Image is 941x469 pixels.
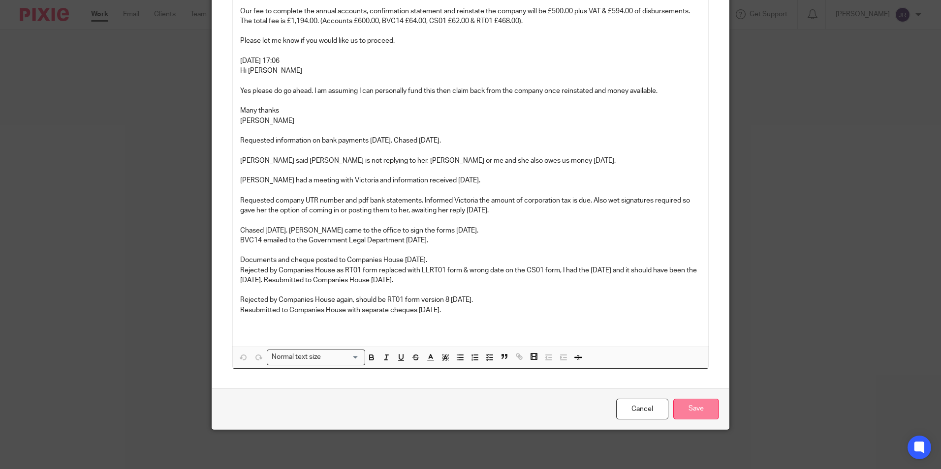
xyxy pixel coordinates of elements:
p: [PERSON_NAME] [240,116,701,126]
input: Search for option [324,352,359,362]
p: [DATE] 17:06 [240,56,701,66]
p: Resubmitted to Companies House with separate cheques [DATE]. [240,305,701,315]
p: Chased [DATE]. [PERSON_NAME] came to the office to sign the forms [DATE]. [240,226,701,235]
span: Normal text size [269,352,323,362]
p: BVC14 emailed to the Government Legal Department [DATE]. [240,235,701,245]
p: Rejected by Companies House again, should be RT01 form version 8 [DATE]. [240,295,701,305]
div: Search for option [267,350,365,365]
a: Cancel [616,399,668,420]
p: Documents and cheque posted to Companies House [DATE]. [240,255,701,265]
p: [PERSON_NAME] had a meeting with Victoria and information received [DATE]. [240,176,701,185]
p: [PERSON_NAME] said [PERSON_NAME] is not replying to her, [PERSON_NAME] or me and she also owes us... [240,156,701,166]
p: Hi [PERSON_NAME] [240,66,701,76]
p: Yes please do go ahead. I am assuming I can personally fund this then claim back from the company... [240,86,701,96]
p: Many thanks [240,106,701,116]
p: The total fee is £1,194.00. (Accounts £600.00, BVC14 £64.00, CS01 £62.00 & RT01 £468.00). [240,16,701,26]
input: Save [673,399,719,420]
p: Requested company UTR number and pdf bank statements. Informed Victoria the amount of corporation... [240,196,701,216]
p: Requested information on bank payments [DATE]. Chased [DATE]. [240,136,701,146]
p: Please let me know if you would like us to proceed. [240,36,701,46]
p: Our fee to complete the annual accounts, confirmation statement and reinstate the company will be... [240,6,701,16]
p: Rejected by Companies House as RT01 form replaced with LLRT01 form & wrong date on the CS01 form,... [240,265,701,286]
